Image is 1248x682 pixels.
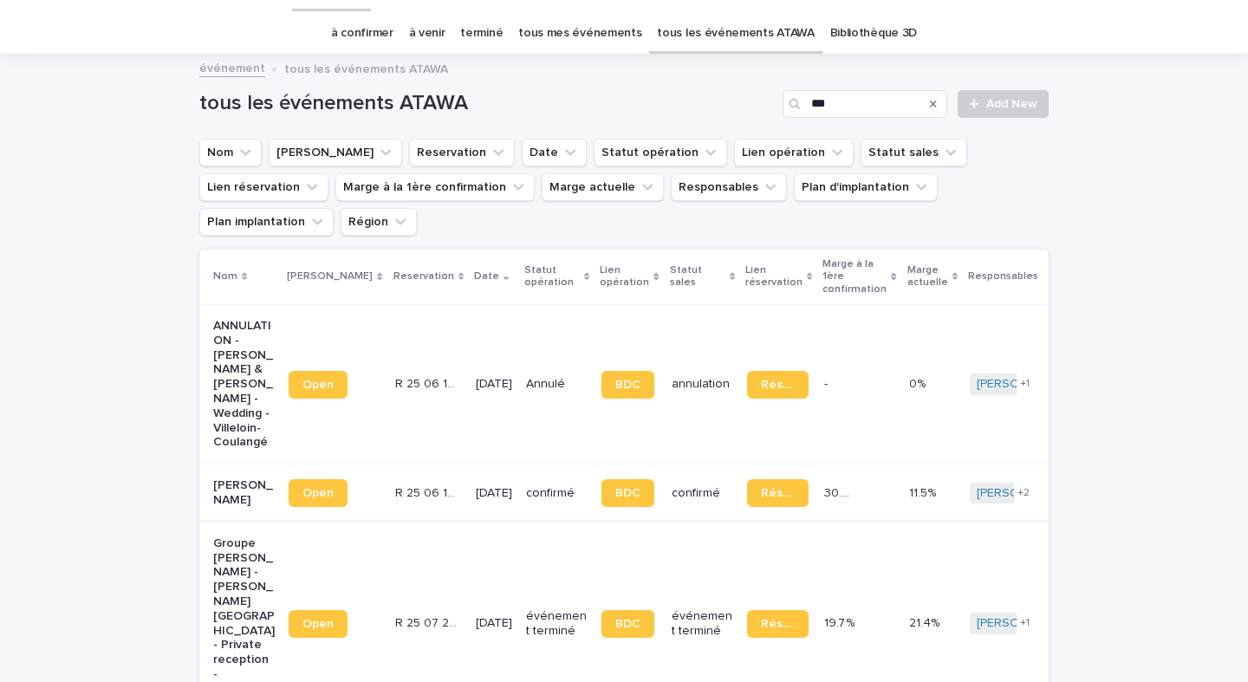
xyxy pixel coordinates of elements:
[822,255,887,299] p: Marge à la 1ère confirmation
[302,618,334,630] span: Open
[302,379,334,391] span: Open
[909,373,929,392] p: 0%
[671,173,787,201] button: Responsables
[476,486,512,501] p: [DATE]
[672,486,733,501] p: confirmé
[986,98,1037,110] span: Add New
[526,486,588,501] p: confirmé
[341,208,417,236] button: Région
[672,377,733,392] p: annulation
[409,139,515,166] button: Reservation
[526,609,588,639] p: événement terminé
[909,483,939,501] p: 11.5%
[199,173,328,201] button: Lien réservation
[335,173,535,201] button: Marge à la 1ère confirmation
[289,371,348,399] a: Open
[284,58,448,77] p: tous les événements ATAWA
[594,139,727,166] button: Statut opération
[761,379,795,391] span: Réservation
[199,208,334,236] button: Plan implantation
[302,487,334,499] span: Open
[601,610,654,638] a: BDC
[977,377,1071,392] a: [PERSON_NAME]
[1017,488,1030,498] span: + 2
[542,173,664,201] button: Marge actuelle
[395,613,460,631] p: R 25 07 2315
[747,371,809,399] a: Réservation
[672,609,733,639] p: événement terminé
[331,13,393,54] a: à confirmer
[476,377,512,392] p: [DATE]
[761,487,795,499] span: Réservation
[783,90,947,118] input: Search
[1020,618,1030,628] span: + 1
[409,13,445,54] a: à venir
[615,379,640,391] span: BDC
[213,319,275,450] p: ANNULATION - [PERSON_NAME] & [PERSON_NAME] - Wedding - Villeloin-Coulangé
[199,57,265,77] a: événement
[269,139,402,166] button: Lien Stacker
[747,610,809,638] a: Réservation
[907,261,948,293] p: Marge actuelle
[670,261,725,293] p: Statut sales
[824,373,831,392] p: -
[745,261,803,293] p: Lien réservation
[474,267,499,286] p: Date
[393,267,454,286] p: Reservation
[526,377,588,392] p: Annulé
[460,13,503,54] a: terminé
[287,267,373,286] p: [PERSON_NAME]
[524,261,580,293] p: Statut opération
[289,610,348,638] a: Open
[909,613,943,631] p: 21.4%
[968,267,1038,286] p: Responsables
[761,618,795,630] span: Réservation
[977,616,1071,631] a: [PERSON_NAME]
[615,618,640,630] span: BDC
[601,479,654,507] a: BDC
[1020,379,1030,389] span: + 1
[861,139,967,166] button: Statut sales
[734,139,854,166] button: Lien opération
[395,373,460,392] p: R 25 06 1043
[824,483,859,501] p: 30.4 %
[830,13,917,54] a: Bibliothèque 3D
[289,479,348,507] a: Open
[1049,261,1121,293] p: Plan d'implantation
[615,487,640,499] span: BDC
[977,486,1071,501] a: [PERSON_NAME]
[794,173,938,201] button: Plan d'implantation
[522,139,587,166] button: Date
[213,478,275,508] p: [PERSON_NAME]
[395,483,460,501] p: R 25 06 1084
[601,371,654,399] a: BDC
[213,267,237,286] p: Nom
[657,13,814,54] a: tous les événements ATAWA
[747,479,809,507] a: Réservation
[958,90,1049,118] a: Add New
[199,91,776,116] h1: tous les événements ATAWA
[199,139,262,166] button: Nom
[600,261,649,293] p: Lien opération
[476,616,512,631] p: [DATE]
[824,613,858,631] p: 19.7 %
[518,13,641,54] a: tous mes événements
